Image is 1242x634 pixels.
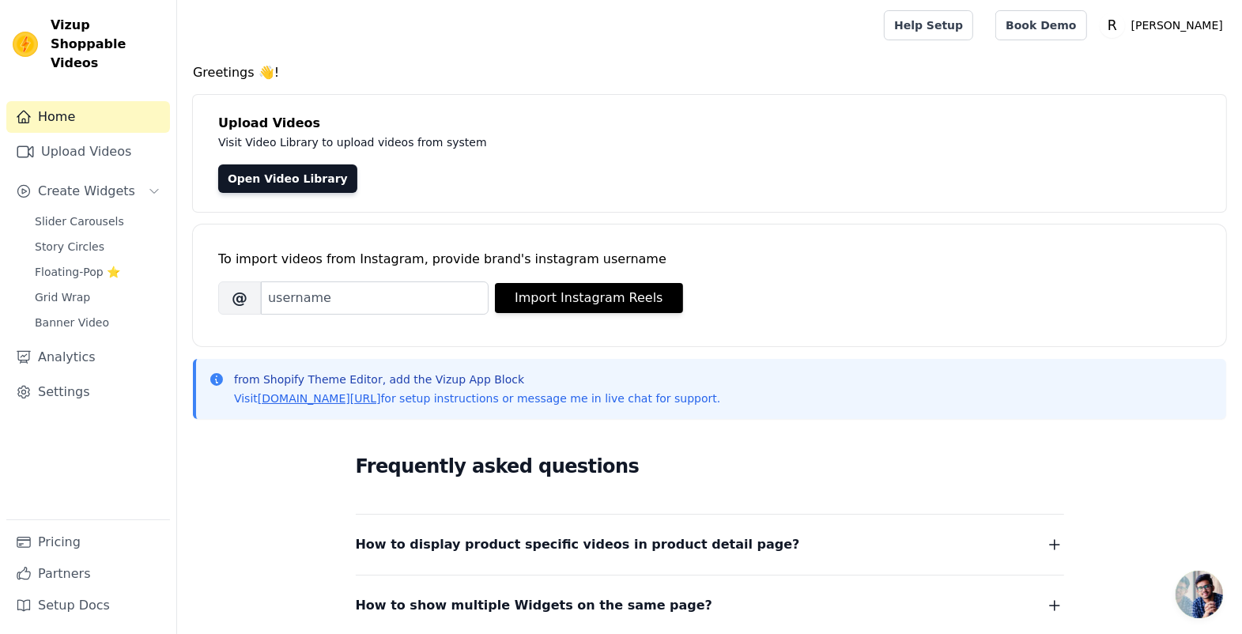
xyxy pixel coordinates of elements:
[356,594,713,617] span: How to show multiple Widgets on the same page?
[25,261,170,283] a: Floating-Pop ⭐
[495,283,683,313] button: Import Instagram Reels
[218,250,1201,269] div: To import videos from Instagram, provide brand's instagram username
[6,590,170,621] a: Setup Docs
[258,392,381,405] a: [DOMAIN_NAME][URL]
[6,376,170,408] a: Settings
[218,133,927,152] p: Visit Video Library to upload videos from system
[51,16,164,73] span: Vizup Shoppable Videos
[6,526,170,558] a: Pricing
[1100,11,1229,40] button: R [PERSON_NAME]
[6,558,170,590] a: Partners
[234,391,720,406] p: Visit for setup instructions or message me in live chat for support.
[356,594,1064,617] button: How to show multiple Widgets on the same page?
[25,236,170,258] a: Story Circles
[35,213,124,229] span: Slider Carousels
[218,281,261,315] span: @
[38,182,135,201] span: Create Widgets
[6,342,170,373] a: Analytics
[35,289,90,305] span: Grid Wrap
[6,101,170,133] a: Home
[261,281,489,315] input: username
[356,451,1064,482] h2: Frequently asked questions
[218,114,1201,133] h4: Upload Videos
[884,10,973,40] a: Help Setup
[6,136,170,168] a: Upload Videos
[1125,11,1229,40] p: [PERSON_NAME]
[25,210,170,232] a: Slider Carousels
[25,286,170,308] a: Grid Wrap
[1108,17,1117,33] text: R
[356,534,1064,556] button: How to display product specific videos in product detail page?
[193,63,1226,82] h4: Greetings 👋!
[995,10,1086,40] a: Book Demo
[6,175,170,207] button: Create Widgets
[234,372,720,387] p: from Shopify Theme Editor, add the Vizup App Block
[25,311,170,334] a: Banner Video
[1176,571,1223,618] div: Chat abierto
[35,239,104,255] span: Story Circles
[218,164,357,193] a: Open Video Library
[35,264,120,280] span: Floating-Pop ⭐
[356,534,800,556] span: How to display product specific videos in product detail page?
[13,32,38,57] img: Vizup
[35,315,109,330] span: Banner Video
